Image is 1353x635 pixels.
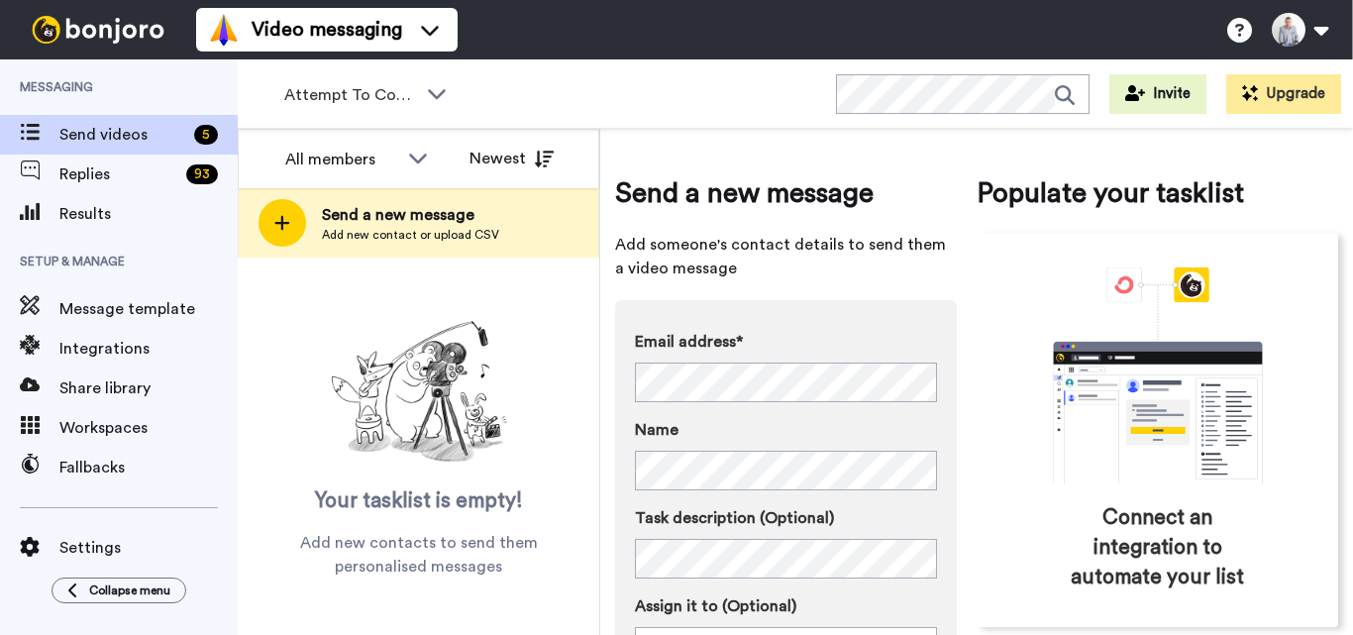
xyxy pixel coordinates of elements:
[322,203,499,227] span: Send a new message
[320,313,518,472] img: ready-set-action.png
[59,337,238,361] span: Integrations
[52,578,186,603] button: Collapse menu
[615,233,957,280] span: Add someone's contact details to send them a video message
[59,416,238,440] span: Workspaces
[1226,74,1341,114] button: Upgrade
[59,376,238,400] span: Share library
[635,418,678,442] span: Name
[635,330,937,354] label: Email address*
[1009,267,1306,483] div: animation
[284,83,417,107] span: Attempt To Contact 3
[615,173,957,213] span: Send a new message
[208,14,240,46] img: vm-color.svg
[59,123,186,147] span: Send videos
[186,164,218,184] div: 93
[455,139,569,178] button: Newest
[89,582,170,598] span: Collapse menu
[635,594,937,618] label: Assign it to (Optional)
[285,148,398,171] div: All members
[322,227,499,243] span: Add new contact or upload CSV
[1109,74,1206,114] button: Invite
[267,531,570,579] span: Add new contacts to send them personalised messages
[59,162,178,186] span: Replies
[252,16,402,44] span: Video messaging
[24,16,172,44] img: bj-logo-header-white.svg
[977,173,1338,213] span: Populate your tasklist
[59,456,238,479] span: Fallbacks
[59,536,238,560] span: Settings
[59,297,238,321] span: Message template
[194,125,218,145] div: 5
[59,202,238,226] span: Results
[635,506,937,530] label: Task description (Optional)
[315,486,523,516] span: Your tasklist is empty!
[1061,503,1254,592] span: Connect an integration to automate your list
